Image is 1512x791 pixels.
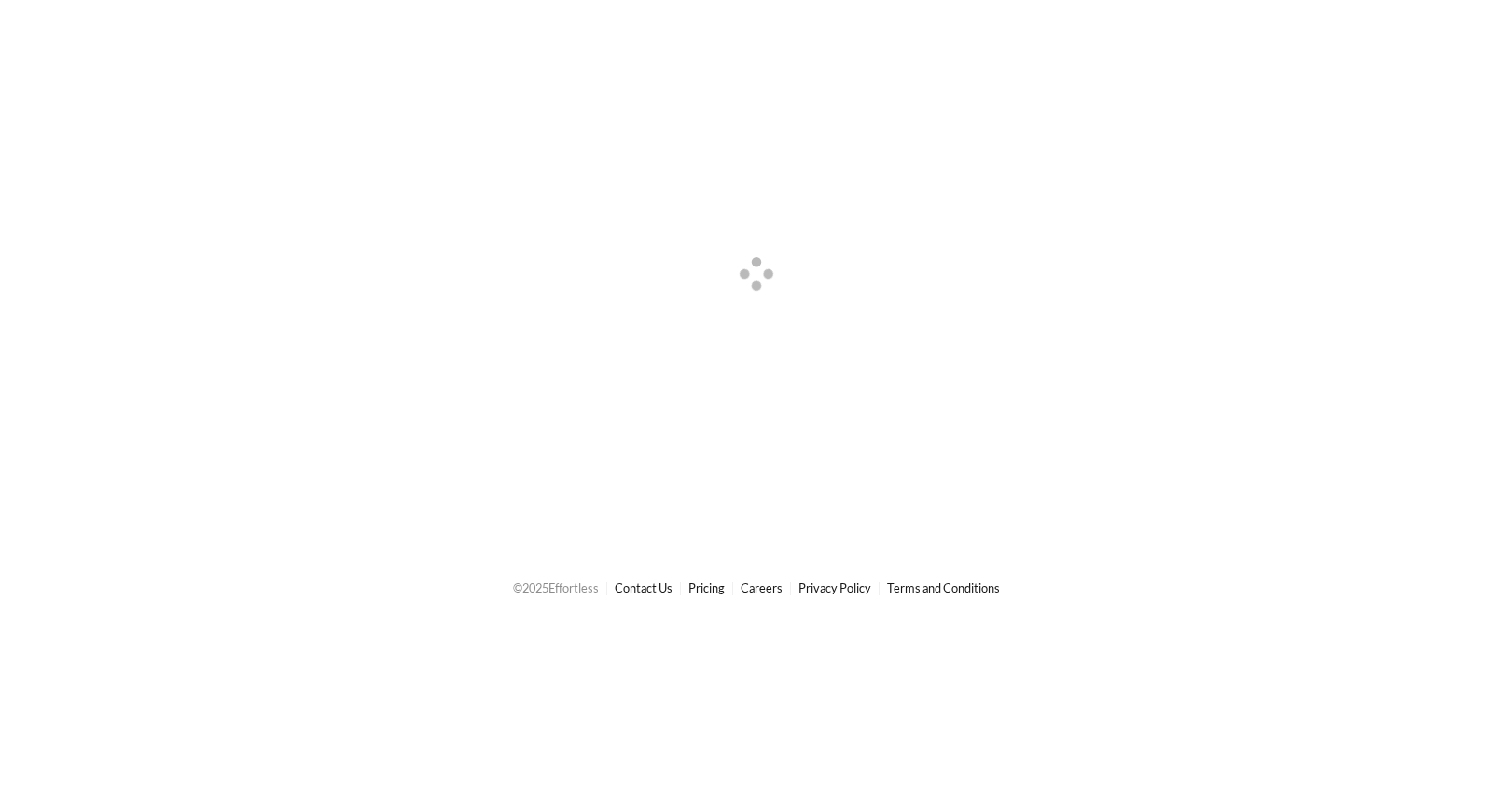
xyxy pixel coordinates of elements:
[741,580,783,595] a: Careers
[688,580,725,595] a: Pricing
[615,580,673,595] a: Contact Us
[513,580,599,595] span: © 2025 Effortless
[798,580,871,595] a: Privacy Policy
[887,580,1000,595] a: Terms and Conditions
